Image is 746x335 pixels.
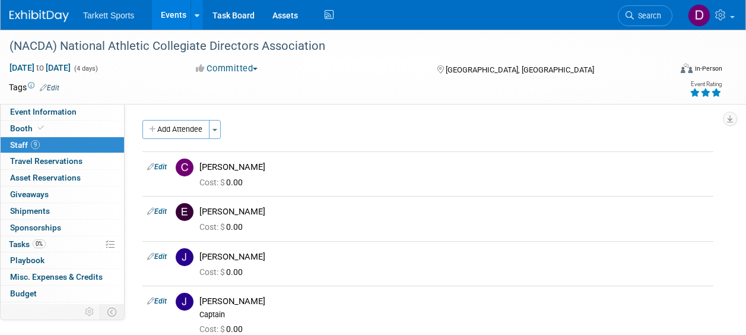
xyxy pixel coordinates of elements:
span: [DATE] [DATE] [9,62,71,73]
a: Booth [1,121,124,137]
a: Edit [147,297,167,305]
div: Captain [199,310,709,320]
a: Playbook [1,252,124,268]
span: Cost: $ [199,324,226,334]
a: Giveaways [1,187,124,203]
img: David Dwyer [688,4,710,27]
a: Edit [40,84,59,92]
span: Tarkett Sports [83,11,134,20]
a: Edit [147,207,167,216]
div: (NACDA) National Athletic Collegiate Directors Association [5,36,661,57]
span: Misc. Expenses & Credits [10,272,103,282]
td: Tags [9,81,59,93]
td: Toggle Event Tabs [100,304,125,320]
a: Budget [1,286,124,302]
span: Cost: $ [199,222,226,232]
img: J.jpg [176,248,193,266]
span: Travel Reservations [10,156,82,166]
span: Cost: $ [199,267,226,277]
span: 0.00 [199,324,247,334]
span: 9 [31,140,40,149]
a: Asset Reservations [1,170,124,186]
span: Budget [10,289,37,298]
span: Cost: $ [199,178,226,187]
span: 0% [33,239,46,248]
a: Edit [147,252,167,261]
div: [PERSON_NAME] [199,251,709,263]
div: In-Person [694,64,722,73]
span: Tasks [9,239,46,249]
div: [PERSON_NAME] [199,206,709,217]
span: Playbook [10,255,45,265]
a: Tasks0% [1,236,124,252]
span: Staff [10,140,40,150]
a: Event Information [1,104,124,120]
a: Misc. Expenses & Credits [1,269,124,285]
span: Shipments [10,206,50,216]
button: Add Attendee [142,120,209,139]
button: Committed [192,62,262,75]
img: E.jpg [176,203,193,221]
span: Asset Reservations [10,173,81,182]
span: Search [634,11,661,20]
span: Booth [10,124,46,133]
div: [PERSON_NAME] [199,296,709,307]
div: Event Rating [690,81,722,87]
img: Format-Inperson.png [681,64,693,73]
div: [PERSON_NAME] [199,162,709,173]
span: 0.00 [199,222,247,232]
a: Sponsorships [1,220,124,236]
img: ExhibitDay [9,10,69,22]
a: Shipments [1,203,124,219]
img: C.jpg [176,159,193,176]
span: [GEOGRAPHIC_DATA], [GEOGRAPHIC_DATA] [446,65,594,74]
td: Personalize Event Tab Strip [80,304,100,320]
span: to [34,63,46,72]
a: Search [618,5,672,26]
span: 0.00 [199,267,247,277]
a: Staff9 [1,137,124,153]
a: Edit [147,163,167,171]
a: Travel Reservations [1,153,124,169]
div: Event Format [618,62,722,80]
img: J.jpg [176,293,193,311]
i: Booth reservation complete [38,125,44,131]
span: Event Information [10,107,77,116]
span: Sponsorships [10,223,61,232]
span: Giveaways [10,189,49,199]
span: (4 days) [73,65,98,72]
span: 0.00 [199,178,247,187]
